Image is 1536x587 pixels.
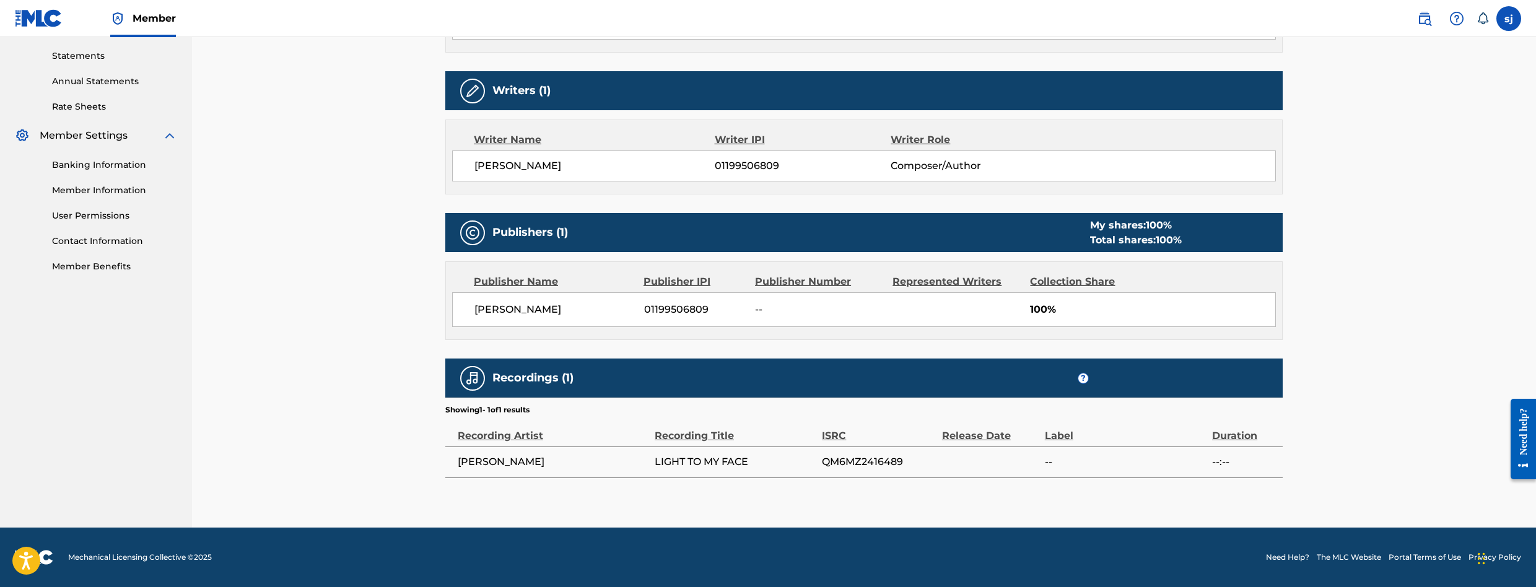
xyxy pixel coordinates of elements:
[52,100,177,113] a: Rate Sheets
[1449,11,1464,26] img: help
[1412,6,1437,31] a: Public Search
[1474,528,1536,587] iframe: Chat Widget
[1317,552,1381,563] a: The MLC Website
[1030,302,1275,317] span: 100%
[822,415,935,443] div: ISRC
[655,415,816,443] div: Recording Title
[1417,11,1432,26] img: search
[474,133,715,147] div: Writer Name
[492,84,551,98] h5: Writers (1)
[474,302,635,317] span: [PERSON_NAME]
[715,133,891,147] div: Writer IPI
[1090,233,1182,248] div: Total shares:
[110,11,125,26] img: Top Rightsholder
[492,225,568,240] h5: Publishers (1)
[458,415,648,443] div: Recording Artist
[1212,454,1276,469] span: --:--
[1146,219,1172,231] span: 100 %
[715,159,891,173] span: 01199506809
[1477,12,1489,25] div: Notifications
[68,552,212,563] span: Mechanical Licensing Collective © 2025
[465,225,480,240] img: Publishers
[1266,552,1309,563] a: Need Help?
[891,133,1051,147] div: Writer Role
[1474,528,1536,587] div: Widget de chat
[52,50,177,63] a: Statements
[52,209,177,222] a: User Permissions
[644,302,746,317] span: 01199506809
[465,84,480,98] img: Writers
[52,159,177,172] a: Banking Information
[52,260,177,273] a: Member Benefits
[1090,218,1182,233] div: My shares:
[15,128,30,143] img: Member Settings
[1030,274,1150,289] div: Collection Share
[822,454,935,469] span: QM6MZ2416489
[445,404,530,415] p: Showing 1 - 1 of 1 results
[644,274,746,289] div: Publisher IPI
[52,184,177,197] a: Member Information
[1212,415,1276,443] div: Duration
[1045,415,1206,443] div: Label
[655,454,816,469] span: LIGHT TO MY FACE
[1389,552,1461,563] a: Portal Terms of Use
[1496,6,1521,31] div: User Menu
[1444,6,1469,31] div: Help
[942,415,1039,443] div: Release Date
[1478,540,1485,577] div: Glisser
[133,11,176,25] span: Member
[755,274,883,289] div: Publisher Number
[474,159,715,173] span: [PERSON_NAME]
[162,128,177,143] img: expand
[1078,373,1088,383] span: ?
[1501,389,1536,489] iframe: Resource Center
[465,371,480,386] img: Recordings
[474,274,634,289] div: Publisher Name
[40,128,128,143] span: Member Settings
[1045,454,1206,469] span: --
[15,550,53,565] img: logo
[892,274,1021,289] div: Represented Writers
[52,235,177,248] a: Contact Information
[458,454,648,469] span: [PERSON_NAME]
[755,302,883,317] span: --
[492,371,574,385] h5: Recordings (1)
[1468,552,1521,563] a: Privacy Policy
[891,159,1051,173] span: Composer/Author
[52,75,177,88] a: Annual Statements
[15,9,63,27] img: MLC Logo
[1156,234,1182,246] span: 100 %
